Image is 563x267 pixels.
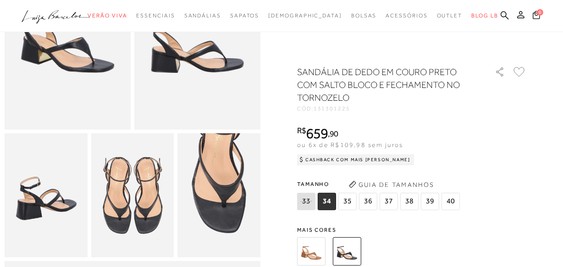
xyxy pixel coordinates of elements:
a: categoryNavScreenReaderText [386,7,428,24]
div: CÓD: [297,106,480,111]
span: Verão Viva [88,12,127,19]
span: 36 [359,193,377,210]
span: 33 [297,193,315,210]
img: SANDÁLIA DE DEDO EM COURO PRETO COM SALTO BLOCO E FECHAMENTO NO TORNOZELO [333,237,361,266]
span: 0 [537,9,543,16]
i: R$ [297,126,306,135]
i: , [328,130,338,138]
span: [DEMOGRAPHIC_DATA] [268,12,342,19]
a: BLOG LB [471,7,498,24]
span: Sapatos [230,12,259,19]
span: Acessórios [386,12,428,19]
span: 37 [380,193,398,210]
a: categoryNavScreenReaderText [437,7,463,24]
a: categoryNavScreenReaderText [230,7,259,24]
a: categoryNavScreenReaderText [184,7,221,24]
span: Outlet [437,12,463,19]
span: 659 [306,125,328,142]
h1: SANDÁLIA DE DEDO EM COURO PRETO COM SALTO BLOCO E FECHAMENTO NO TORNOZELO [297,65,469,104]
span: 35 [338,193,357,210]
span: 39 [421,193,439,210]
img: image [91,133,174,257]
a: noSubCategoriesText [268,7,342,24]
span: 90 [330,129,338,138]
div: Cashback com Mais [PERSON_NAME] [297,154,414,165]
span: Mais cores [297,227,526,233]
span: Sandálias [184,12,221,19]
span: Essenciais [136,12,175,19]
span: 38 [400,193,419,210]
img: SANDÁLIA DE DEDO EM COURO CARAMELO COM SALTO BLOCO E FECHAMENTO NO TORNOZELO [297,237,326,266]
button: Guia de Tamanhos [346,177,437,192]
span: 34 [318,193,336,210]
img: image [177,133,260,257]
button: 0 [530,10,543,22]
a: categoryNavScreenReaderText [136,7,175,24]
a: categoryNavScreenReaderText [88,7,127,24]
span: Tamanho [297,177,462,191]
img: image [5,133,88,257]
span: 40 [442,193,460,210]
span: ou 6x de R$109,98 sem juros [297,141,403,148]
span: Bolsas [351,12,377,19]
span: BLOG LB [471,12,498,19]
a: categoryNavScreenReaderText [351,7,377,24]
span: 131301225 [314,105,350,112]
